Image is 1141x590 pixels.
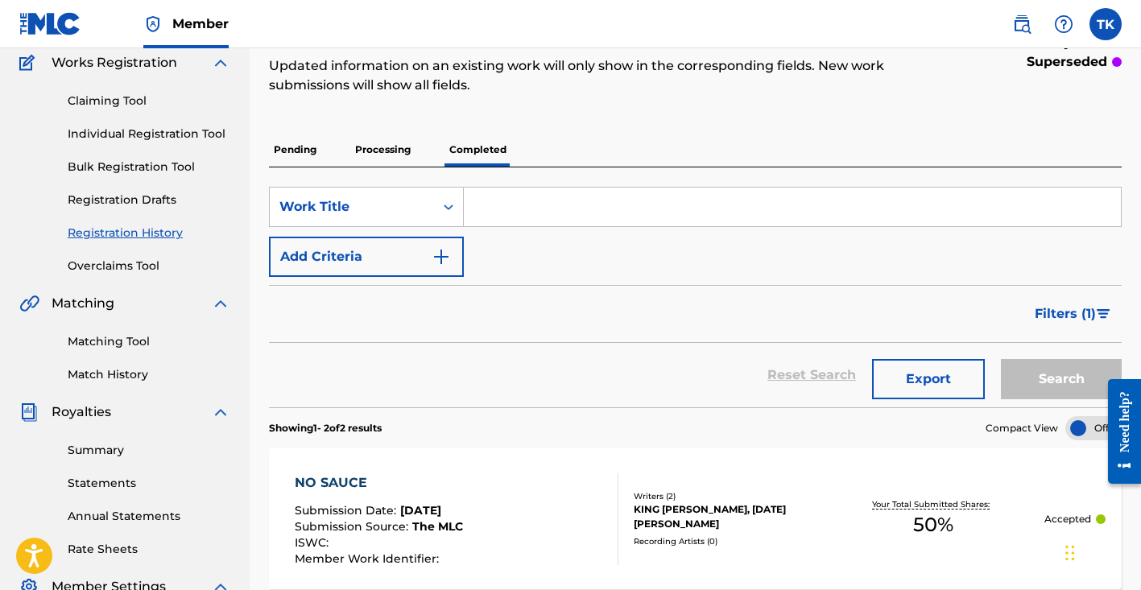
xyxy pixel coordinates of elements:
img: MLC Logo [19,12,81,35]
a: Bulk Registration Tool [68,159,230,175]
span: Works Registration [52,53,177,72]
a: Matching Tool [68,333,230,350]
img: filter [1097,309,1110,319]
a: Summary [68,442,230,459]
div: Work Title [279,197,424,217]
iframe: Resource Center [1096,365,1141,498]
p: superseded [1027,52,1107,72]
span: ISWC : [295,535,333,550]
p: Accepted [1044,512,1091,526]
a: Public Search [1006,8,1038,40]
a: Overclaims Tool [68,258,230,274]
span: [DATE] [400,503,441,518]
a: Registration History [68,225,230,241]
img: expand [211,294,230,313]
a: Individual Registration Tool [68,126,230,142]
a: Rate Sheets [68,541,230,558]
p: Processing [350,133,415,167]
p: Completed [444,133,511,167]
span: Filters ( 1 ) [1035,304,1096,324]
a: Registration Drafts [68,192,230,208]
span: Matching [52,294,114,313]
span: The MLC [412,519,463,534]
a: Claiming Tool [68,93,230,109]
button: Export [872,359,985,399]
img: Top Rightsholder [143,14,163,34]
span: Royalties [52,402,111,422]
img: Matching [19,294,39,313]
form: Search Form [269,187,1122,407]
span: Submission Source : [295,519,412,534]
img: search [1012,14,1031,34]
img: 9d2ae6d4665cec9f34b9.svg [432,247,451,266]
span: Compact View [986,421,1058,435]
a: Annual Statements [68,508,230,525]
div: Writers ( 2 ) [634,490,821,502]
button: Add Criteria [269,237,464,277]
div: Help [1048,8,1080,40]
a: Statements [68,475,230,492]
span: Member [172,14,229,33]
div: User Menu [1089,8,1122,40]
iframe: Chat Widget [1060,513,1141,590]
img: Works Registration [19,53,40,72]
p: Your Total Submitted Shares: [872,498,994,510]
img: Royalties [19,402,39,422]
div: NO SAUCE [295,473,463,493]
button: Filters (1) [1025,294,1122,334]
p: Pending [269,133,321,167]
img: expand [211,402,230,422]
img: expand [211,53,230,72]
p: Showing 1 - 2 of 2 results [269,421,382,435]
p: Updated information on an existing work will only show in the corresponding fields. New work subm... [269,56,925,95]
a: Match History [68,366,230,383]
div: Recording Artists ( 0 ) [634,535,821,547]
img: help [1054,14,1073,34]
div: Drag [1065,529,1075,577]
a: NO SAUCESubmission Date:[DATE]Submission Source:The MLCISWC:Member Work Identifier:Writers (2)KIN... [269,448,1122,589]
span: Submission Date : [295,503,400,518]
span: Member Work Identifier : [295,551,443,566]
div: KING [PERSON_NAME], [DATE][PERSON_NAME] [634,502,821,531]
span: 50 % [913,510,953,539]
